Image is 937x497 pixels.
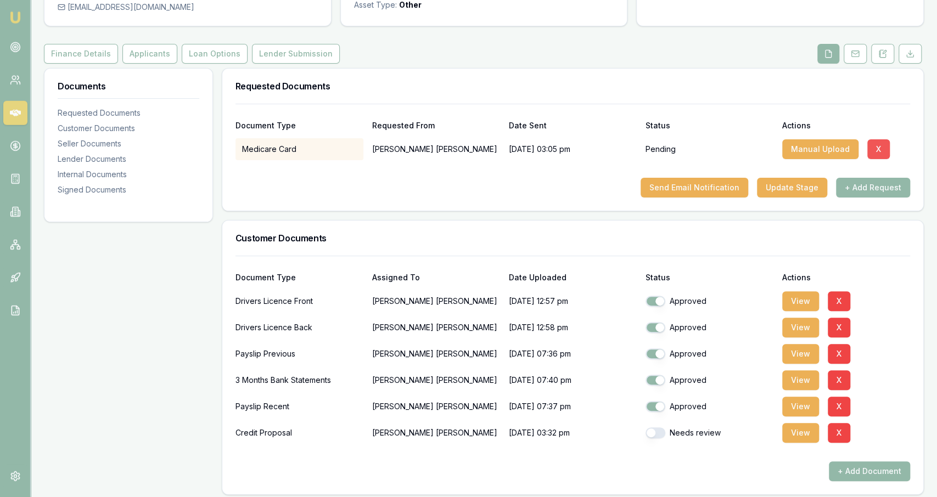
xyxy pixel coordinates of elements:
[509,290,637,312] p: [DATE] 12:57 pm
[122,44,177,64] button: Applicants
[828,423,850,443] button: X
[646,348,773,359] div: Approved
[235,422,363,444] div: Credit Proposal
[782,318,819,337] button: View
[120,44,179,64] a: Applicants
[782,139,859,159] button: Manual Upload
[58,169,199,180] div: Internal Documents
[646,375,773,386] div: Approved
[828,397,850,416] button: X
[235,369,363,391] div: 3 Months Bank Statements
[235,82,910,91] h3: Requested Documents
[252,44,340,64] button: Lender Submission
[509,396,637,417] p: [DATE] 07:37 pm
[372,369,500,391] p: [PERSON_NAME] [PERSON_NAME]
[372,274,500,281] div: Assigned To
[782,370,819,390] button: View
[829,461,910,481] button: + Add Document
[235,290,363,312] div: Drivers Licence Front
[509,369,637,391] p: [DATE] 07:40 pm
[372,317,500,338] p: [PERSON_NAME] [PERSON_NAME]
[58,82,199,91] h3: Documents
[58,123,199,134] div: Customer Documents
[44,44,120,64] a: Finance Details
[828,344,850,364] button: X
[235,396,363,417] div: Payslip Recent
[782,423,819,443] button: View
[179,44,250,64] a: Loan Options
[250,44,342,64] a: Lender Submission
[58,154,199,165] div: Lender Documents
[646,274,773,281] div: Status
[836,178,910,197] button: + Add Request
[372,422,500,444] p: [PERSON_NAME] [PERSON_NAME]
[509,122,637,129] div: Date Sent
[782,274,910,281] div: Actions
[235,122,363,129] div: Document Type
[235,317,363,338] div: Drivers Licence Back
[867,139,890,159] button: X
[782,344,819,364] button: View
[235,234,910,242] h3: Customer Documents
[509,422,637,444] p: [DATE] 03:32 pm
[828,291,850,311] button: X
[372,396,500,417] p: [PERSON_NAME] [PERSON_NAME]
[58,2,318,13] div: [EMAIL_ADDRESS][DOMAIN_NAME]
[509,317,637,338] p: [DATE] 12:58 pm
[509,343,637,365] p: [DATE] 07:36 pm
[235,138,363,160] div: Medicare Card
[782,122,910,129] div: Actions
[757,178,827,197] button: Update Stage
[782,397,819,416] button: View
[235,343,363,365] div: Payslip Previous
[646,401,773,412] div: Approved
[782,291,819,311] button: View
[372,138,500,160] p: [PERSON_NAME] [PERSON_NAME]
[646,144,676,155] p: Pending
[44,44,118,64] button: Finance Details
[58,138,199,149] div: Seller Documents
[646,296,773,307] div: Approved
[9,11,22,24] img: emu-icon-u.png
[509,274,637,281] div: Date Uploaded
[372,343,500,365] p: [PERSON_NAME] [PERSON_NAME]
[58,108,199,118] div: Requested Documents
[182,44,248,64] button: Loan Options
[509,138,637,160] div: [DATE] 03:05 pm
[235,274,363,281] div: Document Type
[646,427,773,438] div: Needs review
[58,184,199,195] div: Signed Documents
[646,322,773,333] div: Approved
[372,290,500,312] p: [PERSON_NAME] [PERSON_NAME]
[641,178,748,197] button: Send Email Notification
[828,370,850,390] button: X
[828,318,850,337] button: X
[372,122,500,129] div: Requested From
[646,122,773,129] div: Status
